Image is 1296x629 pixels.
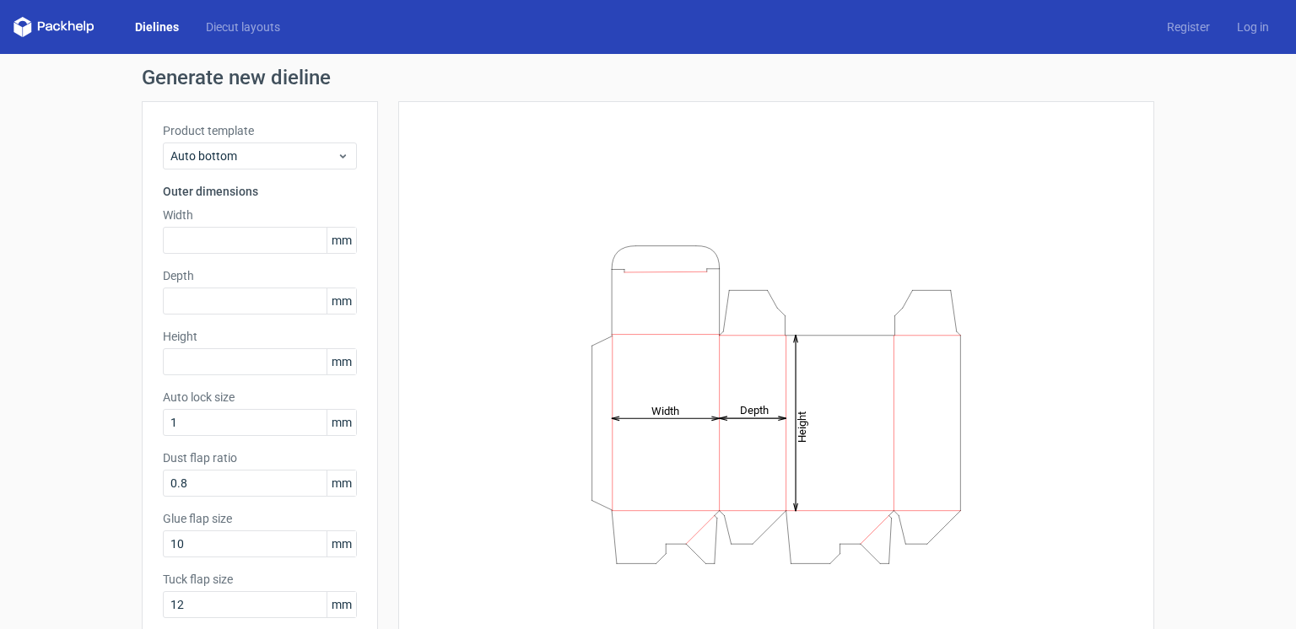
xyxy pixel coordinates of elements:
[327,470,356,496] span: mm
[651,404,679,417] tspan: Width
[163,328,357,345] label: Height
[740,404,769,417] tspan: Depth
[163,389,357,406] label: Auto lock size
[142,67,1154,88] h1: Generate new dieline
[327,349,356,374] span: mm
[170,148,337,164] span: Auto bottom
[192,19,294,35] a: Diecut layouts
[121,19,192,35] a: Dielines
[327,531,356,556] span: mm
[163,207,357,223] label: Width
[327,410,356,435] span: mm
[1223,19,1282,35] a: Log in
[796,411,808,442] tspan: Height
[163,510,357,527] label: Glue flap size
[163,571,357,588] label: Tuck flap size
[163,122,357,139] label: Product template
[163,449,357,466] label: Dust flap ratio
[163,183,357,200] h3: Outer dimensions
[163,267,357,284] label: Depth
[327,288,356,314] span: mm
[1153,19,1223,35] a: Register
[327,592,356,617] span: mm
[327,228,356,253] span: mm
